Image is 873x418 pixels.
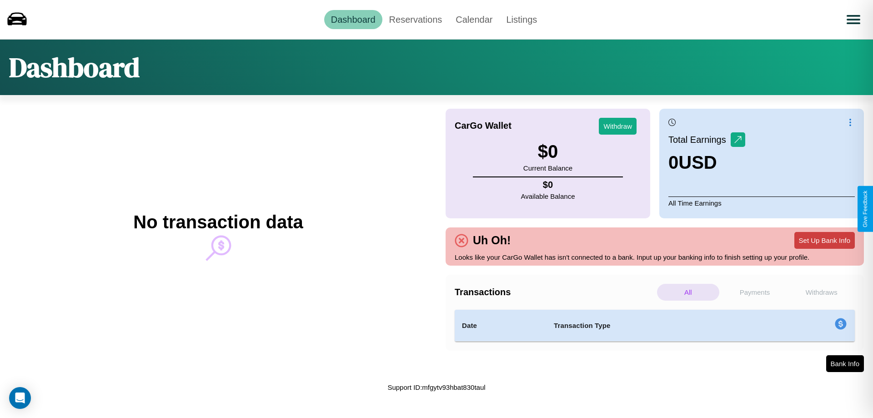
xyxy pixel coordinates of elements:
[521,190,575,202] p: Available Balance
[599,118,637,135] button: Withdraw
[468,234,515,247] h4: Uh Oh!
[862,191,868,227] div: Give Feedback
[523,141,572,162] h3: $ 0
[554,320,760,331] h4: Transaction Type
[9,49,140,86] h1: Dashboard
[324,10,382,29] a: Dashboard
[668,131,731,148] p: Total Earnings
[382,10,449,29] a: Reservations
[455,121,512,131] h4: CarGo Wallet
[794,232,855,249] button: Set Up Bank Info
[449,10,499,29] a: Calendar
[724,284,786,301] p: Payments
[790,284,853,301] p: Withdraws
[455,251,855,263] p: Looks like your CarGo Wallet has isn't connected to a bank. Input up your banking info to finish ...
[455,287,655,297] h4: Transactions
[826,355,864,372] button: Bank Info
[523,162,572,174] p: Current Balance
[455,310,855,342] table: simple table
[499,10,544,29] a: Listings
[841,7,866,32] button: Open menu
[668,152,745,173] h3: 0 USD
[462,320,539,331] h4: Date
[657,284,719,301] p: All
[387,381,485,393] p: Support ID: mfgytv93hbat830taul
[521,180,575,190] h4: $ 0
[9,387,31,409] div: Open Intercom Messenger
[668,196,855,209] p: All Time Earnings
[133,212,303,232] h2: No transaction data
